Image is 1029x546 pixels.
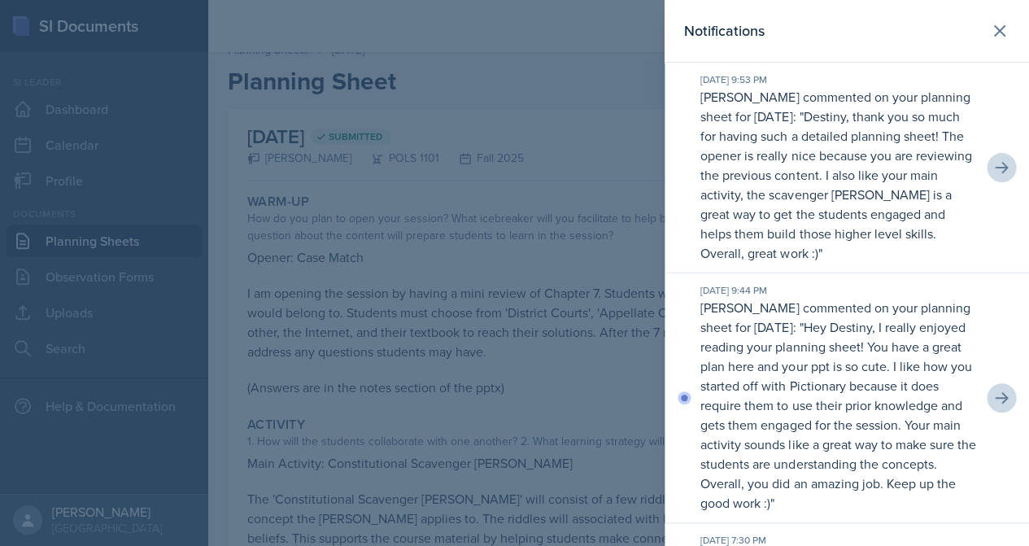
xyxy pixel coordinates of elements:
[684,20,765,42] h2: Notifications
[700,318,975,512] p: Hey Destiny, I really enjoyed reading your planning sheet! You have a great plan here and your pp...
[700,298,977,513] p: [PERSON_NAME] commented on your planning sheet for [DATE]: " "
[700,107,971,262] p: Destiny, thank you so much for having such a detailed planning sheet! The opener is really nice b...
[700,87,977,263] p: [PERSON_NAME] commented on your planning sheet for [DATE]: " "
[700,72,977,87] div: [DATE] 9:53 PM
[700,283,977,298] div: [DATE] 9:44 PM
